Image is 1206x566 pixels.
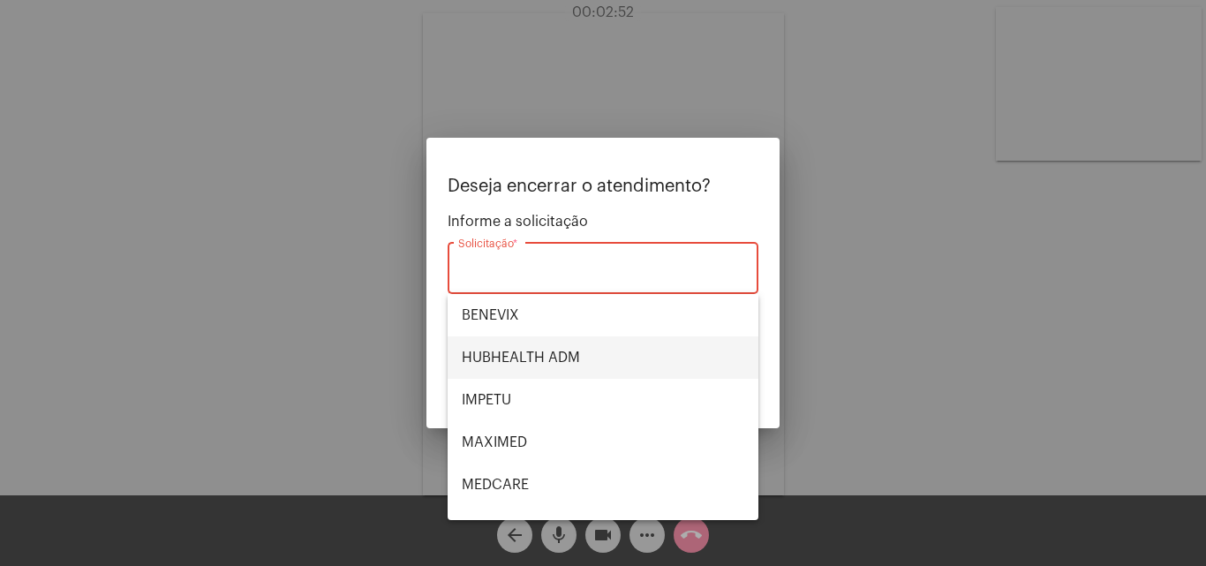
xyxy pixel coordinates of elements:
[448,214,758,230] span: Informe a solicitação
[462,294,744,336] span: BENEVIX
[462,336,744,379] span: HUBHEALTH ADM
[458,264,748,280] input: Buscar solicitação
[462,421,744,464] span: MAXIMED
[462,379,744,421] span: IMPETU
[462,464,744,506] span: MEDCARE
[448,177,758,196] p: Deseja encerrar o atendimento?
[462,506,744,548] span: POSITIVA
